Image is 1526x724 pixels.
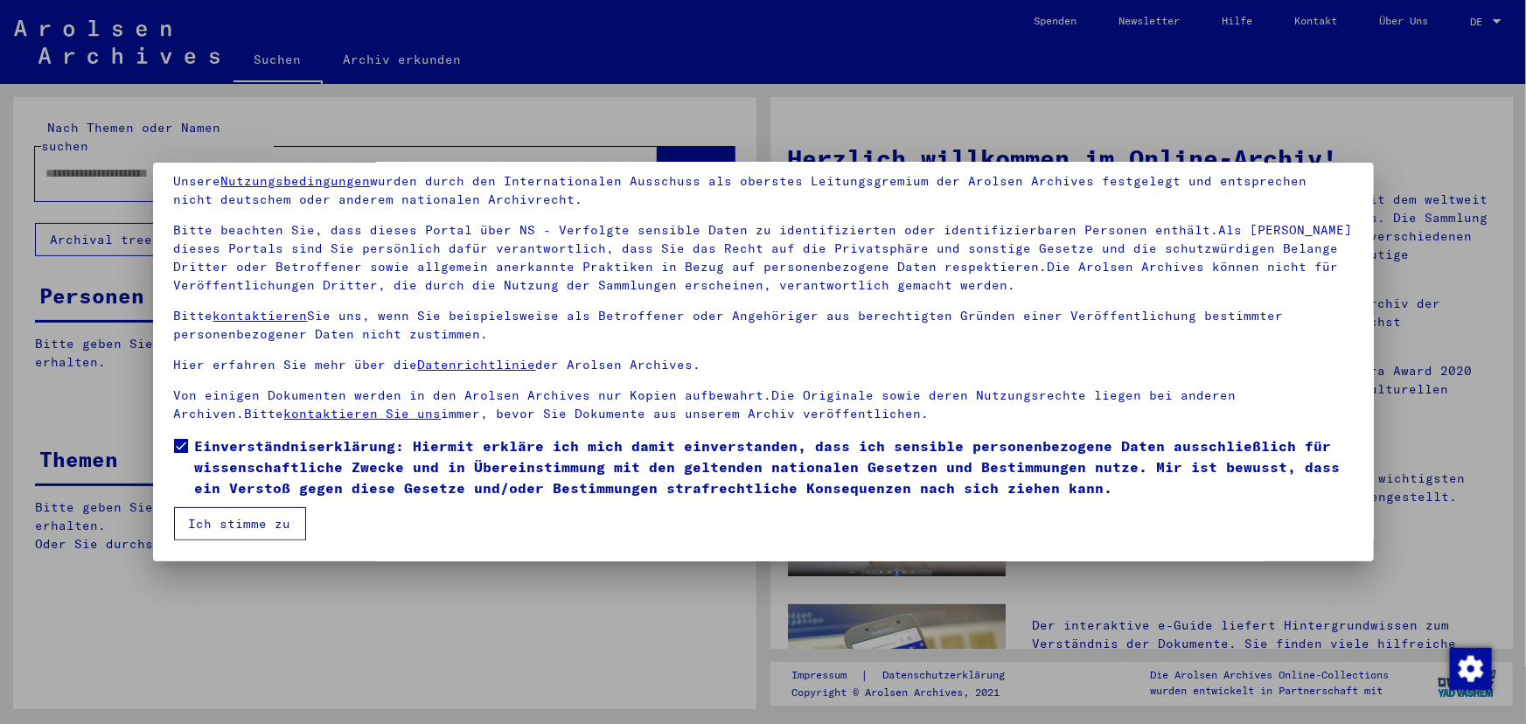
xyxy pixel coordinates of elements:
[1450,648,1492,690] img: Zustimmung ändern
[174,386,1353,423] p: Von einigen Dokumenten werden in den Arolsen Archives nur Kopien aufbewahrt.Die Originale sowie d...
[174,221,1353,295] p: Bitte beachten Sie, dass dieses Portal über NS - Verfolgte sensible Daten zu identifizierten oder...
[174,507,306,540] button: Ich stimme zu
[418,357,536,372] a: Datenrichtlinie
[195,435,1353,498] span: Einverständniserklärung: Hiermit erkläre ich mich damit einverstanden, dass ich sensible personen...
[1449,647,1491,689] div: Zustimmung ändern
[174,356,1353,374] p: Hier erfahren Sie mehr über die der Arolsen Archives.
[221,173,371,189] a: Nutzungsbedingungen
[174,172,1353,209] p: Unsere wurden durch den Internationalen Ausschuss als oberstes Leitungsgremium der Arolsen Archiv...
[213,308,308,324] a: kontaktieren
[284,406,442,421] a: kontaktieren Sie uns
[174,307,1353,344] p: Bitte Sie uns, wenn Sie beispielsweise als Betroffener oder Angehöriger aus berechtigten Gründen ...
